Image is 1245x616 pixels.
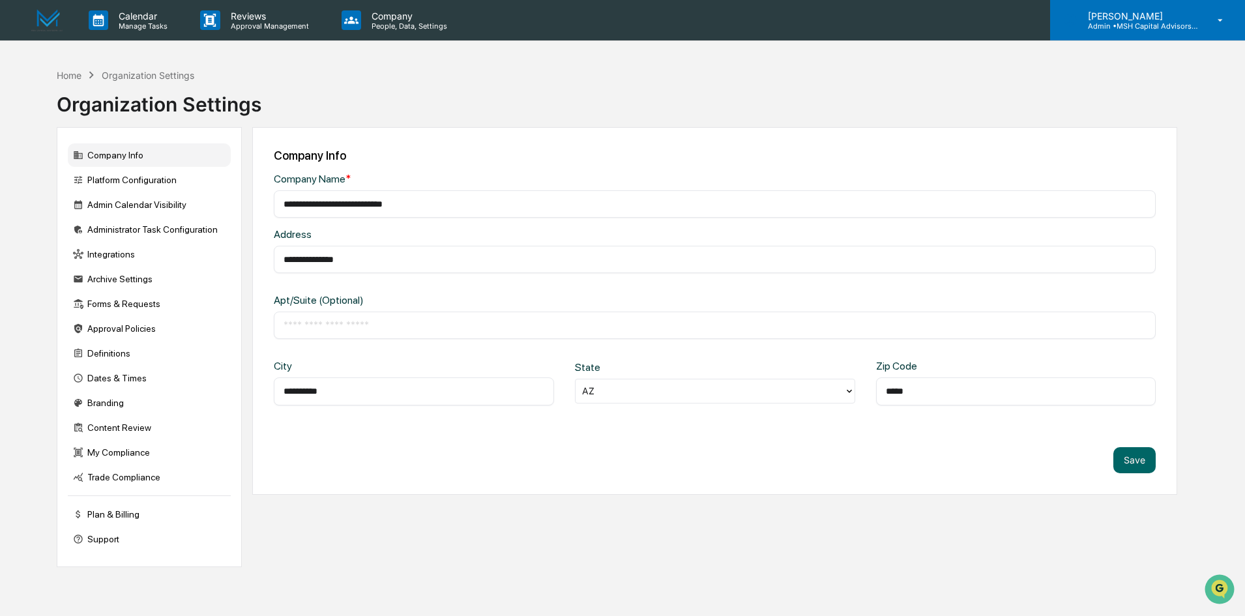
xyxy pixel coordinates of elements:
[68,441,231,464] div: My Compliance
[68,292,231,315] div: Forms & Requests
[1077,22,1199,31] p: Admin • MSH Capital Advisors LLC - RIA
[220,10,315,22] p: Reviews
[274,149,1156,162] div: Company Info
[68,527,231,551] div: Support
[274,294,671,306] div: Apt/Suite (Optional)
[92,220,158,231] a: Powered byPylon
[222,104,237,119] button: Start new chat
[108,10,174,22] p: Calendar
[13,190,23,201] div: 🔎
[44,100,214,113] div: Start new chat
[26,164,84,177] span: Preclearance
[108,164,162,177] span: Attestations
[95,166,105,176] div: 🗄️
[274,228,671,241] div: Address
[68,503,231,526] div: Plan & Billing
[1113,447,1156,473] button: Save
[68,465,231,489] div: Trade Compliance
[361,10,454,22] p: Company
[108,22,174,31] p: Manage Tasks
[57,70,81,81] div: Home
[102,70,194,81] div: Organization Settings
[31,9,63,32] img: logo
[68,267,231,291] div: Archive Settings
[68,218,231,241] div: Administrator Task Configuration
[876,360,1002,372] div: Zip Code
[68,391,231,415] div: Branding
[68,143,231,167] div: Company Info
[89,159,167,183] a: 🗄️Attestations
[1077,10,1199,22] p: [PERSON_NAME]
[1203,573,1238,608] iframe: Open customer support
[68,366,231,390] div: Dates & Times
[130,221,158,231] span: Pylon
[274,173,671,185] div: Company Name
[274,360,400,372] div: City
[68,242,231,266] div: Integrations
[8,184,87,207] a: 🔎Data Lookup
[68,342,231,365] div: Definitions
[68,317,231,340] div: Approval Policies
[68,168,231,192] div: Platform Configuration
[361,22,454,31] p: People, Data, Settings
[575,361,701,374] div: State
[13,166,23,176] div: 🖐️
[220,22,315,31] p: Approval Management
[44,113,165,123] div: We're available if you need us!
[68,416,231,439] div: Content Review
[57,82,261,116] div: Organization Settings
[13,27,237,48] p: How can we help?
[26,189,82,202] span: Data Lookup
[8,159,89,183] a: 🖐️Preclearance
[13,100,37,123] img: 1746055101610-c473b297-6a78-478c-a979-82029cc54cd1
[68,193,231,216] div: Admin Calendar Visibility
